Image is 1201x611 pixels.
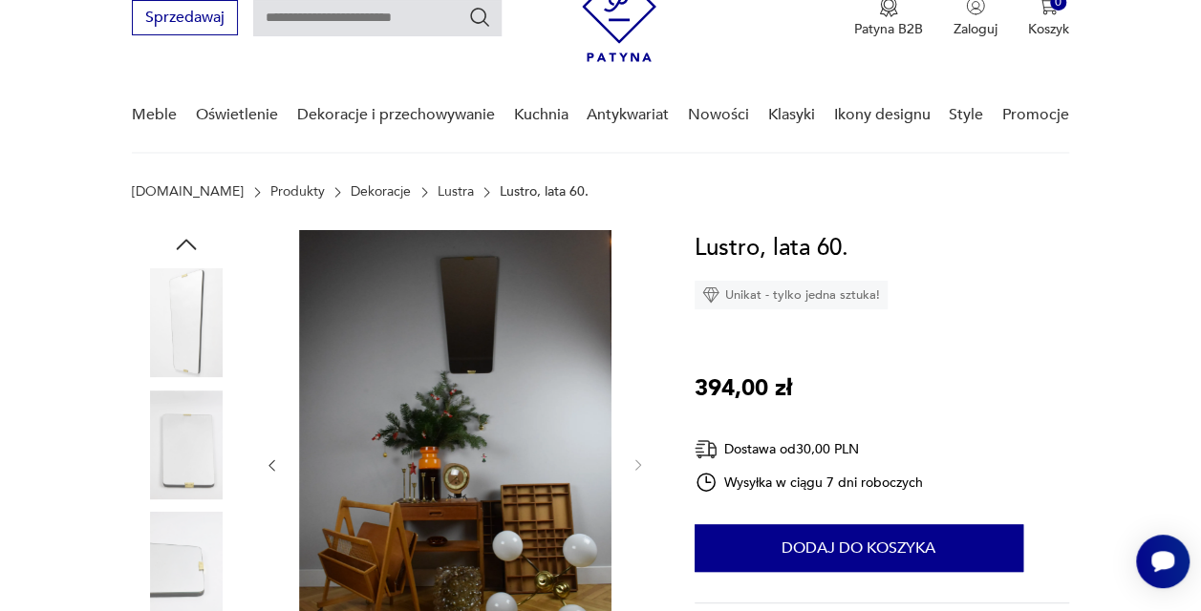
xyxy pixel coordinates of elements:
a: Ikony designu [833,78,930,152]
a: Sprzedawaj [132,12,238,26]
h1: Lustro, lata 60. [695,230,848,266]
img: Zdjęcie produktu Lustro, lata 60. [132,268,241,377]
div: Dostawa od 30,00 PLN [695,437,924,461]
div: Unikat - tylko jedna sztuka! [695,281,888,309]
a: Oświetlenie [196,78,278,152]
button: Szukaj [468,6,491,29]
p: Koszyk [1028,20,1069,38]
img: Ikona diamentu [702,286,719,304]
button: Dodaj do koszyka [695,524,1023,572]
a: Nowości [688,78,749,152]
a: Dekoracje i przechowywanie [297,78,495,152]
a: Kuchnia [513,78,568,152]
a: Klasyki [768,78,815,152]
p: Patyna B2B [854,20,923,38]
a: Style [949,78,983,152]
img: Zdjęcie produktu Lustro, lata 60. [132,390,241,499]
a: Meble [132,78,177,152]
a: Lustra [438,184,474,200]
p: Zaloguj [954,20,997,38]
a: Produkty [270,184,325,200]
img: Ikona dostawy [695,437,718,461]
a: Dekoracje [351,184,411,200]
div: Wysyłka w ciągu 7 dni roboczych [695,471,924,494]
a: Promocje [1002,78,1069,152]
a: Antykwariat [587,78,669,152]
p: Lustro, lata 60. [500,184,589,200]
iframe: Smartsupp widget button [1136,535,1190,588]
a: [DOMAIN_NAME] [132,184,244,200]
p: 394,00 zł [695,370,792,407]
